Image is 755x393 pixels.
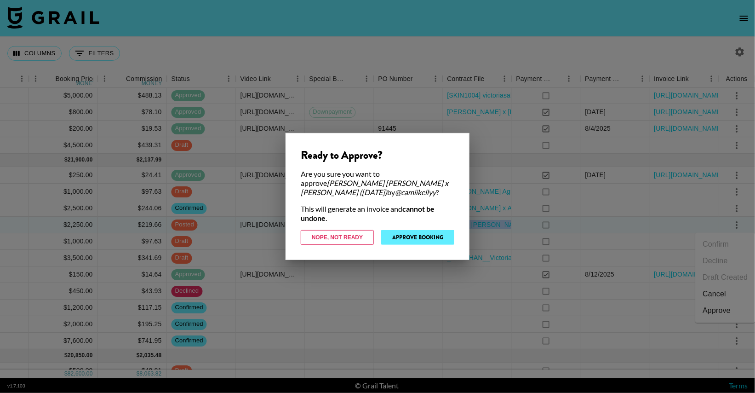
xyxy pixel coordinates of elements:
[395,188,436,196] em: @ camiikellyy
[301,204,435,222] strong: cannot be undone
[301,230,374,245] button: Nope, Not Ready
[301,204,454,223] div: This will generate an invoice and .
[301,179,448,196] em: [PERSON_NAME] [PERSON_NAME] x [PERSON_NAME] ([DATE])
[381,230,454,245] button: Approve Booking
[301,148,454,162] div: Ready to Approve?
[301,169,454,197] div: Are you sure you want to approve by ?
